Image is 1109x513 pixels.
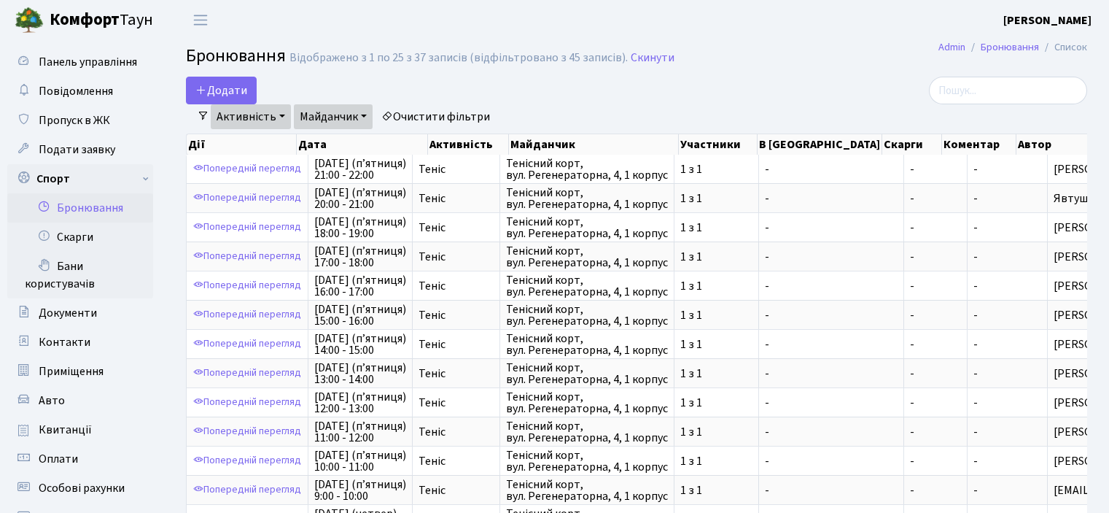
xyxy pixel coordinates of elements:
[39,83,113,99] span: Повідомлення
[765,280,898,292] span: -
[419,426,494,438] span: Теніс
[314,362,406,385] span: [DATE] (п’ятниця) 13:00 - 14:00
[680,309,752,321] span: 1 з 1
[7,223,153,252] a: Скарги
[765,251,898,263] span: -
[917,32,1109,63] nav: breadcrumb
[314,245,406,269] span: [DATE] (п’ятниця) 17:00 - 18:00
[187,134,297,155] th: Дії
[910,309,961,321] span: -
[506,479,668,502] span: Тенісний корт, вул. Регенераторна, 4, 1 корпус
[631,51,674,65] a: Скинути
[973,220,978,236] span: -
[765,309,898,321] span: -
[929,77,1087,104] input: Пошук...
[297,134,427,155] th: Дата
[882,134,942,155] th: Скарги
[190,187,305,209] a: Попередній перегляд
[314,158,406,181] span: [DATE] (п’ятниця) 21:00 - 22:00
[419,163,494,175] span: Теніс
[39,142,115,158] span: Подати заявку
[680,485,752,496] span: 1 з 1
[419,485,494,496] span: Теніс
[506,245,668,269] span: Тенісний корт, вул. Регенераторна, 4, 1 корпус
[765,163,898,175] span: -
[7,386,153,415] a: Авто
[680,193,752,204] span: 1 з 1
[314,216,406,239] span: [DATE] (п’ятниця) 18:00 - 19:00
[680,368,752,379] span: 1 з 1
[1039,39,1087,55] li: Список
[910,485,961,496] span: -
[506,391,668,414] span: Тенісний корт, вул. Регенераторна, 4, 1 корпус
[314,450,406,473] span: [DATE] (п’ятниця) 10:00 - 11:00
[419,309,494,321] span: Теніс
[7,357,153,386] a: Приміщення
[50,8,153,33] span: Таун
[211,104,291,129] a: Активність
[190,450,305,472] a: Попередній перегляд
[314,479,406,502] span: [DATE] (п’ятниця) 9:00 - 10:00
[509,134,679,155] th: Майданчик
[7,444,153,474] a: Оплати
[981,39,1039,55] a: Бронювання
[680,455,752,467] span: 1 з 1
[314,187,406,210] span: [DATE] (п’ятниця) 20:00 - 21:00
[314,274,406,298] span: [DATE] (п’ятниця) 16:00 - 17:00
[910,222,961,234] span: -
[39,363,104,379] span: Приміщення
[973,249,978,265] span: -
[1003,12,1092,28] b: [PERSON_NAME]
[973,190,978,207] span: -
[506,450,668,473] span: Тенісний корт, вул. Регенераторна, 4, 1 корпус
[190,420,305,443] a: Попередній перегляд
[39,54,137,70] span: Панель управління
[973,307,978,323] span: -
[765,485,898,496] span: -
[680,339,752,350] span: 1 з 1
[680,163,752,175] span: 1 з 1
[39,112,110,128] span: Пропуск в ЖК
[765,339,898,350] span: -
[680,280,752,292] span: 1 з 1
[973,453,978,469] span: -
[419,251,494,263] span: Теніс
[1003,12,1092,29] a: [PERSON_NAME]
[910,339,961,350] span: -
[758,134,882,155] th: В [GEOGRAPHIC_DATA]
[375,104,496,129] a: Очистити фільтри
[973,366,978,382] span: -
[428,134,509,155] th: Активність
[419,455,494,467] span: Теніс
[294,104,373,129] a: Майданчик
[973,395,978,411] span: -
[419,339,494,350] span: Теніс
[182,8,219,32] button: Переключити навігацію
[506,333,668,356] span: Тенісний корт, вул. Регенераторна, 4, 1 корпус
[190,479,305,501] a: Попередній перегляд
[39,334,90,350] span: Контакти
[419,368,494,379] span: Теніс
[190,304,305,326] a: Попередній перегляд
[190,245,305,268] a: Попередній перегляд
[765,397,898,409] span: -
[680,426,752,438] span: 1 з 1
[190,333,305,355] a: Попередній перегляд
[39,451,78,467] span: Оплати
[190,391,305,414] a: Попередній перегляд
[186,77,257,104] button: Додати
[190,216,305,239] a: Попередній перегляд
[910,193,961,204] span: -
[7,135,153,164] a: Подати заявку
[765,455,898,467] span: -
[314,391,406,414] span: [DATE] (п’ятниця) 12:00 - 13:00
[910,455,961,467] span: -
[314,333,406,356] span: [DATE] (п’ятниця) 14:00 - 15:00
[7,77,153,106] a: Повідомлення
[190,158,305,180] a: Попередній перегляд
[938,39,965,55] a: Admin
[765,222,898,234] span: -
[190,362,305,385] a: Попередній перегляд
[289,51,628,65] div: Відображено з 1 по 25 з 37 записів (відфільтровано з 45 записів).
[7,415,153,444] a: Квитанції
